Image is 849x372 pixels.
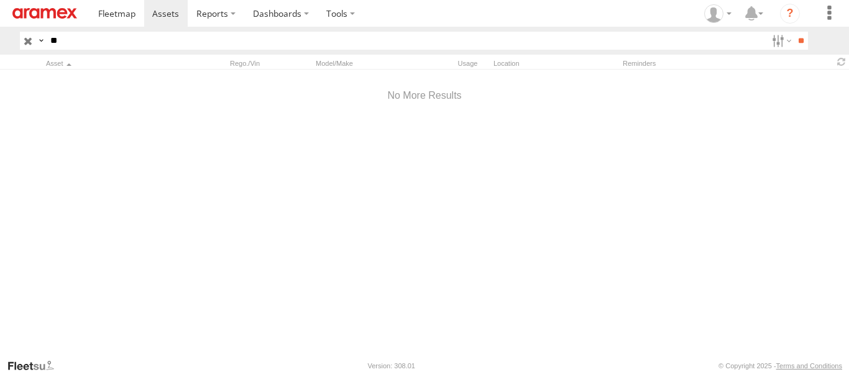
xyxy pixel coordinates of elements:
[36,32,46,50] label: Search Query
[493,59,618,68] div: Location
[700,4,736,23] div: Mazen Siblini
[623,59,733,68] div: Reminders
[776,362,842,370] a: Terms and Conditions
[368,362,415,370] div: Version: 308.01
[12,8,77,19] img: aramex-logo.svg
[230,59,311,68] div: Rego./Vin
[780,4,800,24] i: ?
[7,360,64,372] a: Visit our Website
[767,32,794,50] label: Search Filter Options
[718,362,842,370] div: © Copyright 2025 -
[414,59,489,68] div: Usage
[316,59,409,68] div: Model/Make
[834,56,849,68] span: Refresh
[46,59,170,68] div: Click to Sort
